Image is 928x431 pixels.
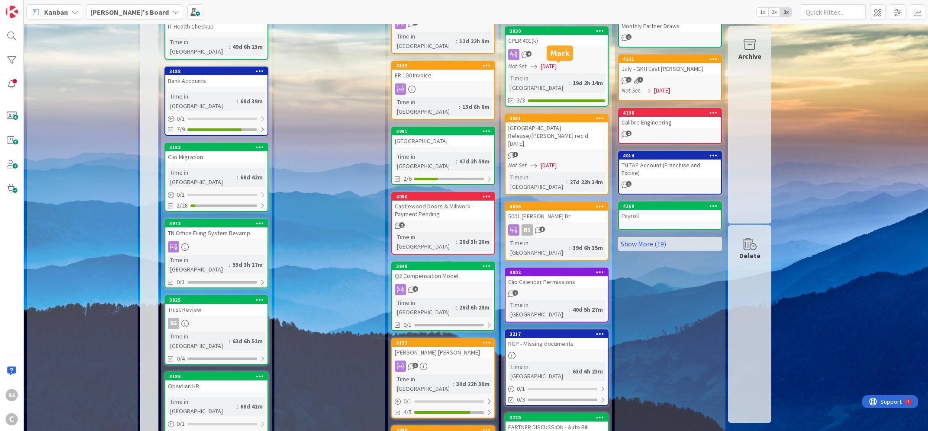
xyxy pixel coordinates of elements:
[768,8,780,16] span: 2x
[403,408,412,417] span: 4/5
[508,172,566,192] div: Time in [GEOGRAPHIC_DATA]
[168,255,229,274] div: Time in [GEOGRAPHIC_DATA]
[392,62,494,81] div: 4149ER 100 Invoice
[505,268,609,322] a: 4002Clio Calendar PermissionsTime in [GEOGRAPHIC_DATA]:40d 5h 27m
[739,250,760,261] div: Delete
[619,202,721,210] div: 4169
[618,54,722,101] a: 4121July - GKH East [PERSON_NAME]Not Set[DATE]
[541,161,557,170] span: [DATE]
[237,172,238,182] span: :
[392,128,494,135] div: 3991
[508,73,569,93] div: Time in [GEOGRAPHIC_DATA]
[392,262,494,270] div: 3949
[512,152,518,157] span: 1
[168,397,237,416] div: Time in [GEOGRAPHIC_DATA]
[506,383,608,394] div: 0/1
[168,318,179,329] div: BS
[165,144,267,151] div: 3183
[169,297,267,303] div: 3825
[165,189,267,200] div: 0/1
[623,56,721,62] div: 4121
[505,329,609,406] a: 3217RGP - Missing documentsTime in [GEOGRAPHIC_DATA]:63d 6h 23m0/10/3
[165,220,267,227] div: 3973
[238,96,265,106] div: 68d 39m
[165,220,267,239] div: 3973TN Office Filing System Revamp
[506,338,608,349] div: RGP - Missing documents
[506,414,608,421] div: 3229
[456,237,457,246] span: :
[392,193,494,201] div: 4050
[18,1,39,12] span: Support
[509,115,608,121] div: 3981
[512,290,518,296] span: 2
[619,152,721,179] div: 4014TN TAP Account (Franchise and Excise)
[177,354,185,363] span: 0/4
[570,78,605,88] div: 19d 2h 14m
[618,237,722,251] a: Show More (19)
[392,193,494,220] div: 4050Castlewood Doors & Millwork - Payment Pending
[459,102,460,112] span: :
[618,201,722,230] a: 4169Payroll
[395,152,456,171] div: Time in [GEOGRAPHIC_DATA]
[6,389,18,401] div: BS
[623,153,721,159] div: 4014
[505,114,609,195] a: 3981[GEOGRAPHIC_DATA] Release/[PERSON_NAME] rec'd [DATE]Not Set[DATE]Time in [GEOGRAPHIC_DATA]:27...
[44,7,68,17] span: Kanban
[165,296,267,304] div: 3825
[506,276,608,287] div: Clio Calendar Permissions
[508,238,569,257] div: Time in [GEOGRAPHIC_DATA]
[570,305,605,314] div: 40d 5h 27m
[165,380,267,392] div: Obsidian HR
[506,330,608,338] div: 3217
[506,330,608,349] div: 3217RGP - Missing documents
[460,102,492,112] div: 13d 6h 8m
[526,51,532,57] span: 4
[392,201,494,220] div: Castlewood Doors & Millwork - Payment Pending
[177,201,188,210] span: 2/28
[506,122,608,149] div: [GEOGRAPHIC_DATA] Release/[PERSON_NAME] rec'd [DATE]
[456,303,457,312] span: :
[392,262,494,281] div: 3949Q2 Compensation Model
[509,415,608,421] div: 3229
[619,109,721,117] div: 4138
[164,295,268,365] a: 3825Trust ReviewBSTime in [GEOGRAPHIC_DATA]:63d 6h 51m0/4
[395,232,456,251] div: Time in [GEOGRAPHIC_DATA]
[569,243,570,252] span: :
[517,96,525,105] span: 3/3
[165,296,267,315] div: 3825Trust Review
[168,92,237,111] div: Time in [GEOGRAPHIC_DATA]
[623,203,721,209] div: 4169
[165,151,267,163] div: Clio Migration
[506,211,608,222] div: 5001 [PERSON_NAME] Dr
[392,62,494,70] div: 4149
[505,26,609,107] a: 3930CPLR 401(k)Not Set[DATE]Time in [GEOGRAPHIC_DATA]:19d 2h 14m3/3
[619,109,721,128] div: 4138Calibre Engineering
[757,8,768,16] span: 1x
[623,110,721,116] div: 4138
[566,177,567,187] span: :
[569,305,570,314] span: :
[619,63,721,74] div: July - GKH East [PERSON_NAME]
[619,55,721,63] div: 4121
[395,374,453,393] div: Time in [GEOGRAPHIC_DATA]
[165,67,267,86] div: 3188Bank Accounts
[517,395,525,404] span: 0/3
[506,268,608,276] div: 4002
[165,113,267,124] div: 0/1
[164,143,268,212] a: 3183Clio MigrationTime in [GEOGRAPHIC_DATA]:68d 42m0/12/28
[392,396,494,407] div: 0/1
[395,97,459,116] div: Time in [GEOGRAPHIC_DATA]
[165,304,267,315] div: Trust Review
[177,278,185,287] span: 0/1
[618,12,722,48] a: Monthly Partner Draws
[509,331,608,337] div: 3217
[506,224,608,236] div: BS
[508,300,569,319] div: Time in [GEOGRAPHIC_DATA]
[90,8,169,16] b: [PERSON_NAME]'s Board
[391,127,495,185] a: 3991[GEOGRAPHIC_DATA]Time in [GEOGRAPHIC_DATA]:47d 2h 59m2/6
[392,339,494,358] div: 3193[PERSON_NAME] [PERSON_NAME]
[508,161,527,169] i: Not Set
[392,347,494,358] div: [PERSON_NAME] [PERSON_NAME]
[391,338,495,418] a: 3193[PERSON_NAME] [PERSON_NAME]Time in [GEOGRAPHIC_DATA]:30d 22h 39m0/14/5
[505,202,609,261] a: 40065001 [PERSON_NAME] DrBSTime in [GEOGRAPHIC_DATA]:39d 6h 35m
